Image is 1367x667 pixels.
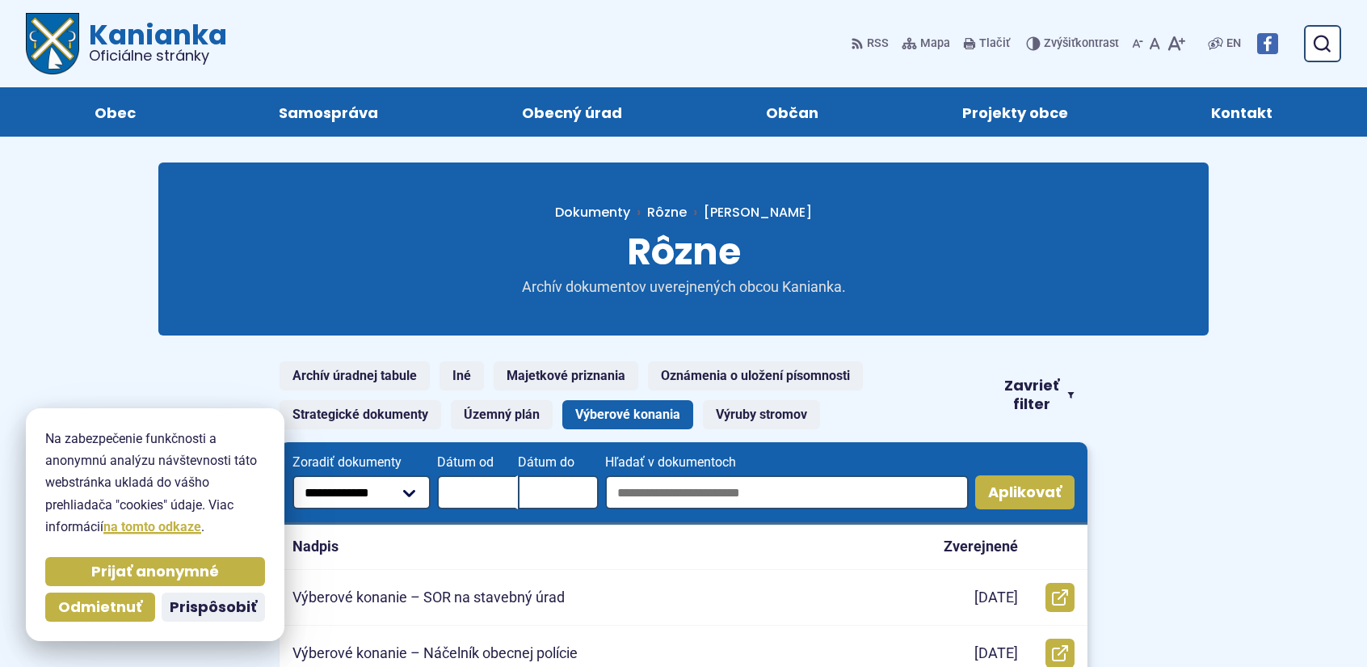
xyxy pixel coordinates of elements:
[279,87,378,137] span: Samospráva
[766,87,818,137] span: Občan
[975,475,1075,509] button: Aplikovať
[162,593,265,622] button: Prispôsobiť
[292,475,431,509] select: Zoradiť dokumenty
[555,203,647,222] a: Dokumenty
[1044,37,1119,51] span: kontrast
[280,361,430,390] a: Archív úradnej tabule
[944,538,1018,556] p: Zverejnené
[1003,377,1061,413] span: Zavrieť filter
[292,538,339,556] p: Nadpis
[79,21,227,63] span: Kanianka
[1163,27,1188,61] button: Zväčšiť veľkosť písma
[103,519,201,534] a: na tomto odkaze
[91,563,219,581] span: Prijať anonymné
[1129,27,1146,61] button: Zmenšiť veľkosť písma
[979,37,1010,51] span: Tlačiť
[962,87,1068,137] span: Projekty obce
[920,34,950,53] span: Mapa
[851,27,892,61] a: RSS
[898,27,953,61] a: Mapa
[1211,87,1272,137] span: Kontakt
[494,361,638,390] a: Majetkové priznania
[437,455,518,470] span: Dátum od
[451,400,553,429] a: Územný plán
[648,361,863,390] a: Oznámenia o uložení písomnosti
[518,475,599,509] input: Dátum do
[26,13,79,74] img: Prejsť na domovskú stránku
[45,593,155,622] button: Odmietnuť
[991,377,1087,413] button: Zavrieť filter
[292,455,431,470] span: Zoradiť dokumenty
[710,87,874,137] a: Občan
[437,475,518,509] input: Dátum od
[440,361,484,390] a: Iné
[45,557,265,586] button: Prijať anonymné
[58,598,142,617] span: Odmietnuť
[974,644,1018,663] p: [DATE]
[170,598,257,617] span: Prispôsobiť
[466,87,678,137] a: Obecný úrad
[39,87,191,137] a: Obec
[960,27,1013,61] button: Tlačiť
[627,226,741,277] span: Rôzne
[974,589,1018,607] p: [DATE]
[555,203,630,222] span: Dokumenty
[518,455,599,470] span: Dátum do
[280,400,441,429] a: Strategické dokumenty
[703,400,820,429] a: Výruby stromov
[867,34,889,53] span: RSS
[704,203,812,222] span: [PERSON_NAME]
[605,475,969,509] input: Hľadať v dokumentoch
[562,400,693,429] a: Výberové konania
[1146,27,1163,61] button: Nastaviť pôvodnú veľkosť písma
[490,278,877,297] p: Archív dokumentov uverejnených obcou Kanianka.
[1257,33,1278,54] img: Prejsť na Facebook stránku
[26,13,227,74] a: Logo Kanianka, prejsť na domovskú stránku.
[522,87,622,137] span: Obecný úrad
[687,203,812,222] a: [PERSON_NAME]
[1044,36,1075,50] span: Zvýšiť
[292,644,578,663] p: Výberové konanie – Náčelník obecnej polície
[647,203,687,222] a: Rôzne
[292,589,565,607] p: Výberové konanie – SOR na stavebný úrad
[224,87,435,137] a: Samospráva
[89,49,227,63] span: Oficiálne stránky
[906,87,1124,137] a: Projekty obce
[1026,27,1122,61] button: Zvýšiťkontrast
[45,428,265,538] p: Na zabezpečenie funkčnosti a anonymnú analýzu návštevnosti táto webstránka ukladá do vášho prehli...
[95,87,136,137] span: Obec
[1223,34,1244,53] a: EN
[1226,34,1241,53] span: EN
[1155,87,1328,137] a: Kontakt
[605,455,969,470] span: Hľadať v dokumentoch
